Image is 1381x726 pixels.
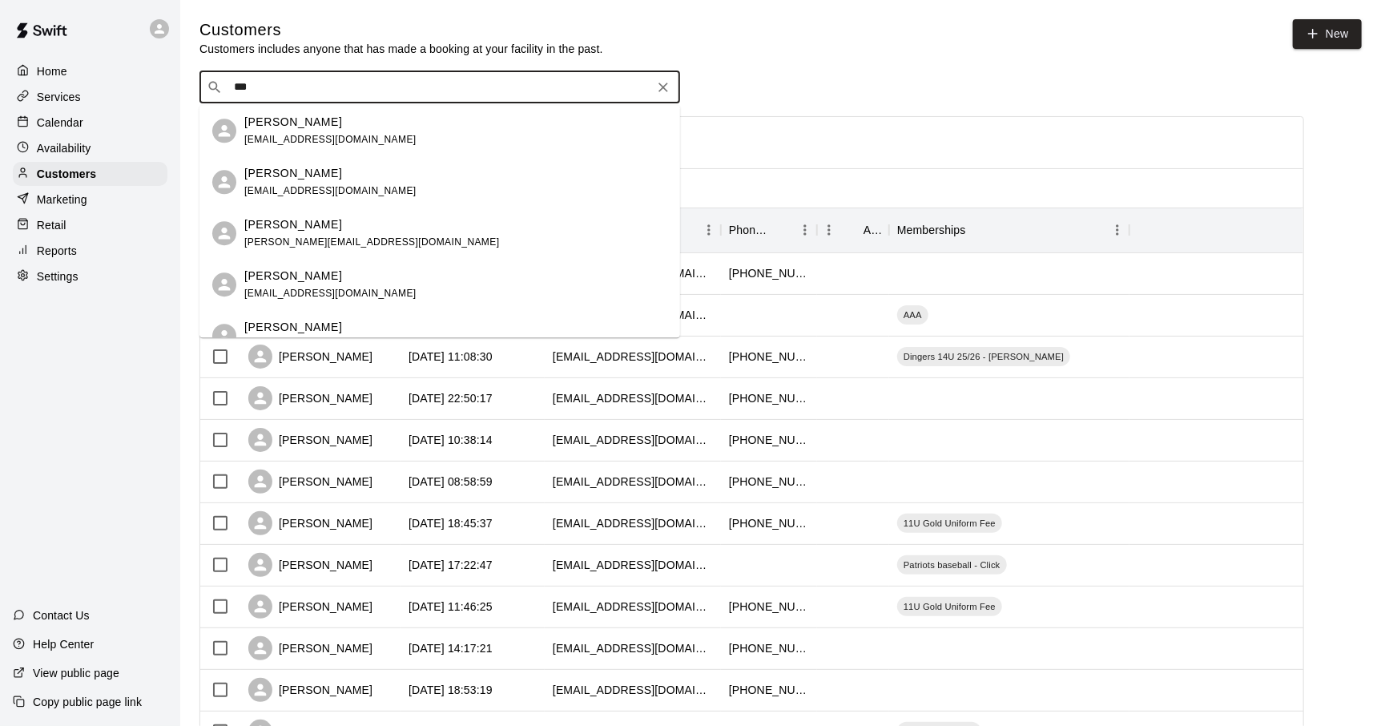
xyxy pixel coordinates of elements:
h5: Customers [199,19,603,41]
p: Help Center [33,636,94,652]
div: Leslie Farmer [212,119,236,143]
div: Email [545,208,721,252]
div: +14792507196 [729,265,809,281]
span: Dingers 14U 25/26 - [PERSON_NAME] [897,350,1070,363]
div: 2025-08-14 11:08:30 [409,349,493,365]
p: [PERSON_NAME] [244,319,342,336]
p: Availability [37,140,91,156]
p: [PERSON_NAME] [244,114,342,131]
div: lovejoy1230@yahoo.com [553,474,713,490]
div: sdavis8806@gmail.com [553,390,713,406]
div: 2025-08-07 14:17:21 [409,640,493,656]
div: [PERSON_NAME] [248,636,372,660]
div: Josh Hirst [212,170,236,194]
p: Retail [37,217,66,233]
button: Sort [771,219,793,241]
div: AAA [897,305,928,325]
div: lsouthwick6@gmail.com [553,349,713,365]
span: [EMAIL_ADDRESS][DOMAIN_NAME] [244,185,417,196]
div: jrdwhittle@gmail.com [553,682,713,698]
div: +14794267806 [729,474,809,490]
div: Age [864,208,881,252]
p: View public page [33,665,119,681]
div: zsjogren@gmail.com [553,640,713,656]
span: Patriots baseball - Click [897,559,1007,571]
div: Marketing [13,188,167,212]
p: Copy public page link [33,694,142,710]
span: [PERSON_NAME][EMAIL_ADDRESS][DOMAIN_NAME] [244,236,499,248]
div: Memberships [897,208,966,252]
div: 2025-08-09 10:38:14 [409,432,493,448]
div: Phone Number [729,208,771,252]
div: [PERSON_NAME] [248,678,372,702]
a: Settings [13,264,167,288]
button: Menu [793,218,817,242]
button: Sort [966,219,988,241]
div: 11U Gold Uniform Fee [897,514,1002,533]
p: Home [37,63,67,79]
p: Marketing [37,192,87,208]
a: Availability [13,136,167,160]
div: [PERSON_NAME] [248,511,372,535]
p: [PERSON_NAME] [244,165,342,182]
p: Contact Us [33,607,90,623]
div: +18014584566 [729,349,809,365]
div: trentondarling@yahoo.com [553,557,713,573]
div: Dingers 14U 25/26 - [PERSON_NAME] [897,347,1070,366]
div: [PERSON_NAME] [248,470,372,494]
button: Menu [1105,218,1129,242]
span: 11U Gold Uniform Fee [897,517,1002,530]
div: 2025-08-06 18:53:19 [409,682,493,698]
span: [EMAIL_ADDRESS][DOMAIN_NAME] [244,288,417,299]
div: 2025-08-08 18:45:37 [409,515,493,531]
div: 11U Gold Uniform Fee [897,597,1002,616]
p: Services [37,89,81,105]
p: Calendar [37,115,83,131]
div: 2025-08-08 17:22:47 [409,557,493,573]
a: Retail [13,213,167,237]
div: 2025-08-08 11:46:25 [409,599,493,615]
p: Reports [37,243,77,259]
div: Farron Mercer [212,221,236,245]
div: bdavittelectric@gmail.com [553,599,713,615]
div: donklamert@me.com [553,432,713,448]
div: Memberships [889,208,1129,252]
div: +15019938962 [729,390,809,406]
button: Clear [652,76,674,99]
p: Customers [37,166,96,182]
div: Phone Number [721,208,817,252]
p: [PERSON_NAME] [244,268,342,284]
button: Menu [817,218,841,242]
p: Settings [37,268,79,284]
div: [PERSON_NAME] [248,386,372,410]
div: Nicola Hoofard [212,272,236,296]
div: 2025-08-11 22:50:17 [409,390,493,406]
a: Reports [13,239,167,263]
a: Home [13,59,167,83]
div: [PERSON_NAME] [248,428,372,452]
div: Dale Hoofard [212,324,236,348]
button: Menu [697,218,721,242]
a: Customers [13,162,167,186]
div: +19168683466 [729,682,809,698]
a: Services [13,85,167,109]
div: [PERSON_NAME] [248,553,372,577]
div: Patriots baseball - Click [897,555,1007,575]
div: +16303624400 [729,432,809,448]
p: [PERSON_NAME] [244,216,342,233]
button: Sort [841,219,864,241]
div: 2025-08-09 08:58:59 [409,474,493,490]
a: Calendar [13,111,167,135]
div: +14176298538 [729,599,809,615]
p: Customers includes anyone that has made a booking at your facility in the past. [199,41,603,57]
a: New [1293,19,1362,49]
div: +16085885757 [729,640,809,656]
div: Age [817,208,889,252]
